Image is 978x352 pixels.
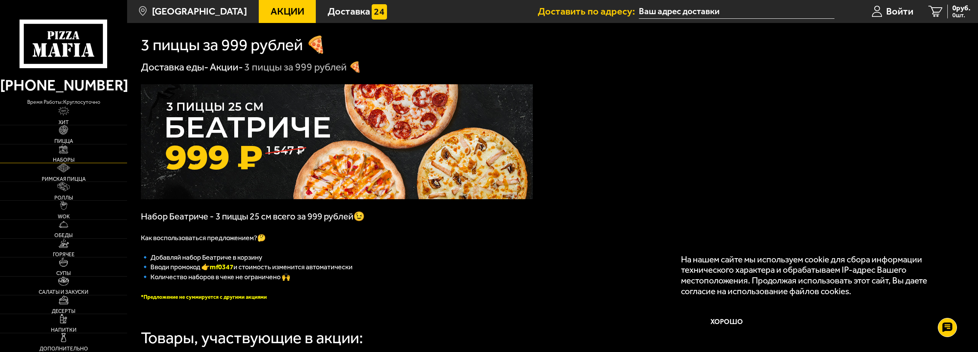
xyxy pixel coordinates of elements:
span: 0 руб. [952,5,970,12]
span: Обеды [54,233,73,238]
span: Хит [59,120,69,125]
img: 15daf4d41897b9f0e9f617042186c801.svg [372,4,387,20]
div: Товары, участвующие в акции: [141,330,363,346]
img: 1024x1024 [141,84,533,199]
div: 3 пиццы за 999 рублей 🍕 [244,61,361,74]
span: Как воспользоваться предложением?🤔 [141,234,266,242]
span: Дополнительно [39,346,88,352]
input: Ваш адрес доставки [639,5,834,19]
span: Римская пицца [42,177,86,182]
span: Супы [56,271,71,276]
a: Акции- [210,61,243,73]
span: 🔹 Вводи промокод 👉 и стоимость изменится автоматически [141,263,353,271]
span: Войти [886,7,913,16]
b: mf0347 [210,263,233,271]
span: Салаты и закуски [39,290,88,295]
p: На нашем сайте мы используем cookie для сбора информации технического характера и обрабатываем IP... [681,254,949,296]
span: 0 шт. [952,12,970,18]
span: Доставка [328,7,370,16]
span: Доставить по адресу: [538,7,639,16]
span: Набор Беатриче - 3 пиццы 25 см всего за 999 рублей😉 [141,211,365,222]
span: 🔹 Добавляй набор Беатриче в корзину [141,253,262,262]
h1: 3 пиццы за 999 рублей 🍕 [141,37,326,53]
span: 🔹 Количество наборов в чеке не ограничено 🙌 [141,273,290,281]
span: Роллы [54,195,73,201]
span: [GEOGRAPHIC_DATA] [152,7,247,16]
a: Доставка еды- [141,61,209,73]
span: Наборы [53,157,75,163]
button: Хорошо [681,306,773,337]
span: Напитки [51,327,77,333]
span: Горячее [53,252,75,257]
span: Акции [271,7,304,16]
span: Десерты [52,309,75,314]
font: *Предложение не суммируется с другими акциями [141,294,267,300]
span: WOK [58,214,70,219]
span: Пицца [54,139,73,144]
